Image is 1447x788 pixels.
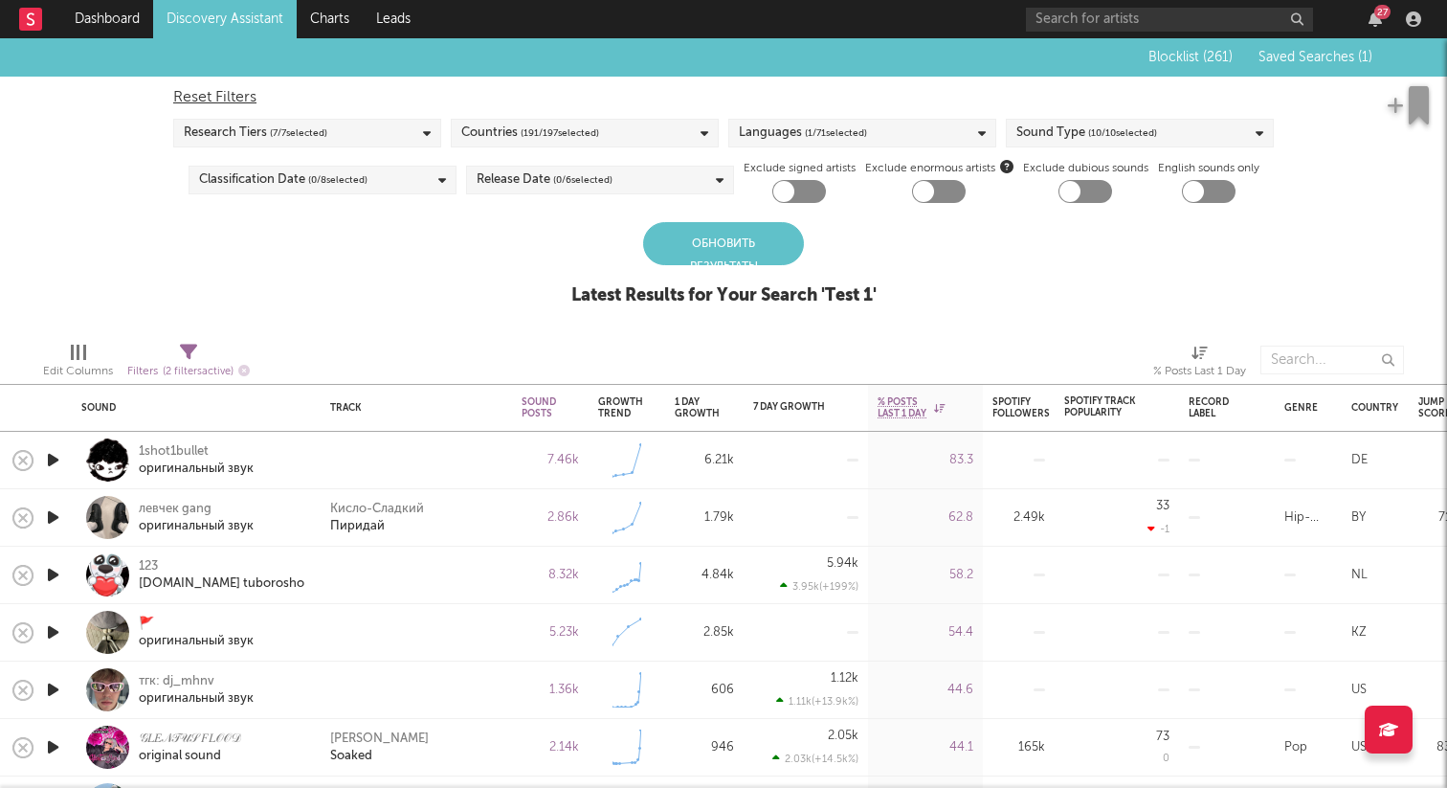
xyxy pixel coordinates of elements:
label: Exclude signed artists [744,157,856,180]
div: [DOMAIN_NAME] tuborosho [139,575,304,593]
div: оригинальный звук [139,690,254,708]
a: Soaked [330,748,372,765]
div: % Posts Last 1 Day [1153,336,1246,392]
div: 1 Day Growth [675,396,720,419]
div: 7.46k [522,449,579,472]
span: % Posts Last 1 Day [878,396,929,419]
a: Кисло-Сладкий [330,501,424,518]
span: ( 2 filters active) [163,367,234,377]
div: 7 Day Growth [753,401,830,413]
div: Countries [461,122,599,145]
div: % Posts Last 1 Day [1153,360,1246,383]
span: ( 1 ) [1358,51,1372,64]
button: Exclude enormous artists [1000,157,1013,175]
input: Search... [1260,346,1404,374]
div: 1shot1bullet [139,443,254,461]
div: Genre [1284,402,1318,414]
div: Edit Columns [43,336,113,392]
div: 83.3 [878,449,973,472]
div: KZ [1351,621,1367,644]
div: 2.49k [992,507,1045,529]
div: Filters(2 filters active) [127,336,250,392]
a: Пиридай [330,518,385,535]
div: оригинальный звук [139,461,254,478]
span: ( 1 / 71 selected) [805,122,867,145]
div: Reset Filters [173,86,1274,109]
div: Sound Posts [522,396,556,419]
div: Pop [1284,736,1307,759]
span: ( 0 / 8 selected) [308,169,367,191]
div: Edit Columns [43,360,113,383]
div: Growth Trend [598,396,646,419]
div: 8.32k [522,564,579,587]
div: BY [1351,507,1366,529]
div: 165k [992,736,1045,759]
div: 73 [1156,731,1169,743]
div: 54.4 [878,621,973,644]
div: 2.05k [828,730,858,742]
div: 44.1 [878,736,973,759]
button: Saved Searches (1) [1253,50,1372,65]
div: 3.95k ( +199 % ) [780,580,858,593]
div: 1.11k ( +13.9k % ) [776,695,858,708]
span: Blocklist [1148,51,1233,64]
div: оригинальный звук [139,518,254,535]
div: оригинальный звук [139,633,254,650]
div: Release Date [477,169,612,191]
div: Sound [81,402,301,414]
div: Hip-Hop/Rap [1284,507,1332,529]
div: 1.79k [675,507,734,529]
div: 62.8 [878,507,973,529]
a: левчек gangоригинальный звук [139,501,254,535]
div: original sound [139,748,241,765]
div: US [1351,736,1367,759]
div: левчек gang [139,501,254,518]
div: DE [1351,449,1368,472]
div: NL [1351,564,1368,587]
div: 123 [139,558,304,575]
div: 4.84k [675,564,734,587]
div: 1.12k [831,672,858,685]
div: [PERSON_NAME] [330,731,429,748]
span: ( 191 / 197 selected) [521,122,599,145]
div: 0 [1163,754,1169,764]
span: ( 261 ) [1203,51,1233,64]
span: ( 7 / 7 selected) [270,122,327,145]
div: Обновить результаты [643,222,804,265]
div: 946 [675,736,734,759]
div: -1 [1147,523,1169,535]
div: 2.85k [675,621,734,644]
div: Filters [127,360,250,384]
div: Sound Type [1016,122,1157,145]
div: Research Tiers [184,122,327,145]
div: 2.86k [522,507,579,529]
a: 123[DOMAIN_NAME] tuborosho [139,558,304,593]
div: Languages [739,122,867,145]
div: тгк: dj_mhnv [139,673,254,690]
div: 606 [675,679,734,702]
div: US [1351,679,1367,702]
span: ( 10 / 10 selected) [1088,122,1157,145]
div: 58.2 [878,564,973,587]
input: Search for artists [1026,8,1313,32]
div: 5.23k [522,621,579,644]
button: 27 [1369,11,1382,27]
div: 🚩 [139,616,254,633]
div: Record Label [1189,396,1236,419]
div: 𝒢𝐿𝐸𝒩𝒯𝒰𝒮 𝐹𝐿𝒪𝒪𝒟 [139,731,241,748]
label: English sounds only [1158,157,1259,180]
div: Country [1351,402,1398,414]
span: Exclude enormous artists [865,157,1013,180]
a: 🚩оригинальный звук [139,616,254,650]
div: 2.14k [522,736,579,759]
div: Spotify Track Popularity [1064,395,1141,418]
div: 33 [1156,500,1169,512]
div: Spotify Followers [992,396,1050,419]
div: Classification Date [199,169,367,191]
a: 1shot1bulletоригинальный звук [139,443,254,478]
div: Latest Results for Your Search ' Test 1 ' [571,284,877,307]
span: Saved Searches [1258,51,1372,64]
div: 44.6 [878,679,973,702]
